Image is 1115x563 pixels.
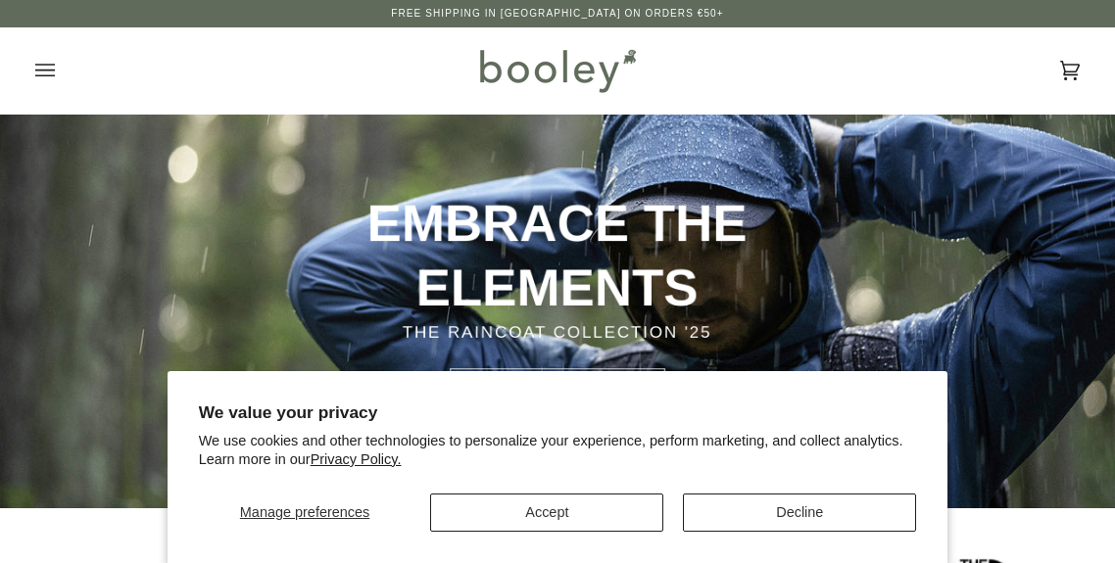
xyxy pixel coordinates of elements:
[199,402,917,423] h2: We value your privacy
[311,451,402,467] a: Privacy Policy.
[430,493,663,532] button: Accept
[471,42,643,99] img: Booley
[683,493,916,532] button: Decline
[199,493,412,532] button: Manage preferences
[240,504,369,520] span: Manage preferences
[242,191,872,320] p: EMBRACE THE ELEMENTS
[35,27,94,114] button: Open menu
[450,368,665,431] a: SHOP rain
[199,432,917,469] p: We use cookies and other technologies to personalize your experience, perform marketing, and coll...
[391,6,723,22] p: Free Shipping in [GEOGRAPHIC_DATA] on Orders €50+
[242,320,872,346] p: THE RAINCOAT COLLECTION '25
